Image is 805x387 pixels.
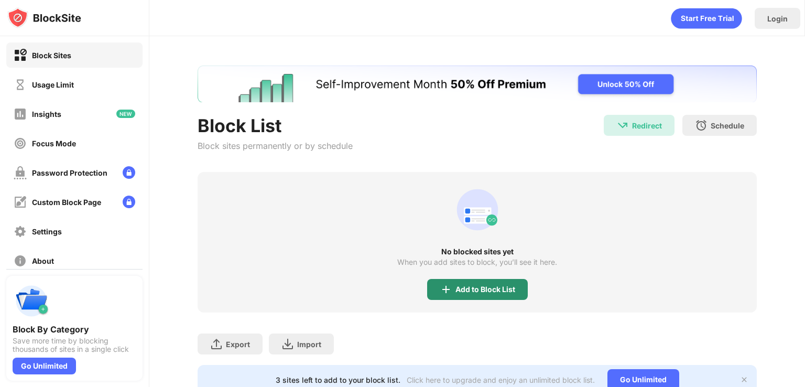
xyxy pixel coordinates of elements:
[198,115,353,136] div: Block List
[276,375,400,384] div: 3 sites left to add to your block list.
[198,66,757,102] iframe: Banner
[14,137,27,150] img: focus-off.svg
[397,258,557,266] div: When you add sites to block, you’ll see it here.
[198,248,757,256] div: No blocked sites yet
[32,139,76,148] div: Focus Mode
[14,166,27,179] img: password-protection-off.svg
[14,225,27,238] img: settings-off.svg
[455,285,515,294] div: Add to Block List
[32,227,62,236] div: Settings
[226,340,250,349] div: Export
[632,121,662,130] div: Redirect
[123,166,135,179] img: lock-menu.svg
[7,7,81,28] img: logo-blocksite.svg
[123,196,135,208] img: lock-menu.svg
[32,51,71,60] div: Block Sites
[14,49,27,62] img: block-on.svg
[32,168,107,177] div: Password Protection
[452,185,503,235] div: animation
[297,340,321,349] div: Import
[32,110,61,119] div: Insights
[32,256,54,265] div: About
[14,107,27,121] img: insights-off.svg
[671,8,742,29] div: animation
[32,198,101,207] div: Custom Block Page
[198,141,353,151] div: Block sites permanently or by schedule
[13,324,136,335] div: Block By Category
[32,80,74,89] div: Usage Limit
[13,358,76,374] div: Go Unlimited
[767,14,788,23] div: Login
[740,375,748,384] img: x-button.svg
[116,110,135,118] img: new-icon.svg
[14,196,27,209] img: customize-block-page-off.svg
[14,254,27,267] img: about-off.svg
[13,282,50,320] img: push-categories.svg
[13,337,136,353] div: Save more time by blocking thousands of sites in a single click
[14,78,27,91] img: time-usage-off.svg
[407,375,595,384] div: Click here to upgrade and enjoy an unlimited block list.
[711,121,744,130] div: Schedule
